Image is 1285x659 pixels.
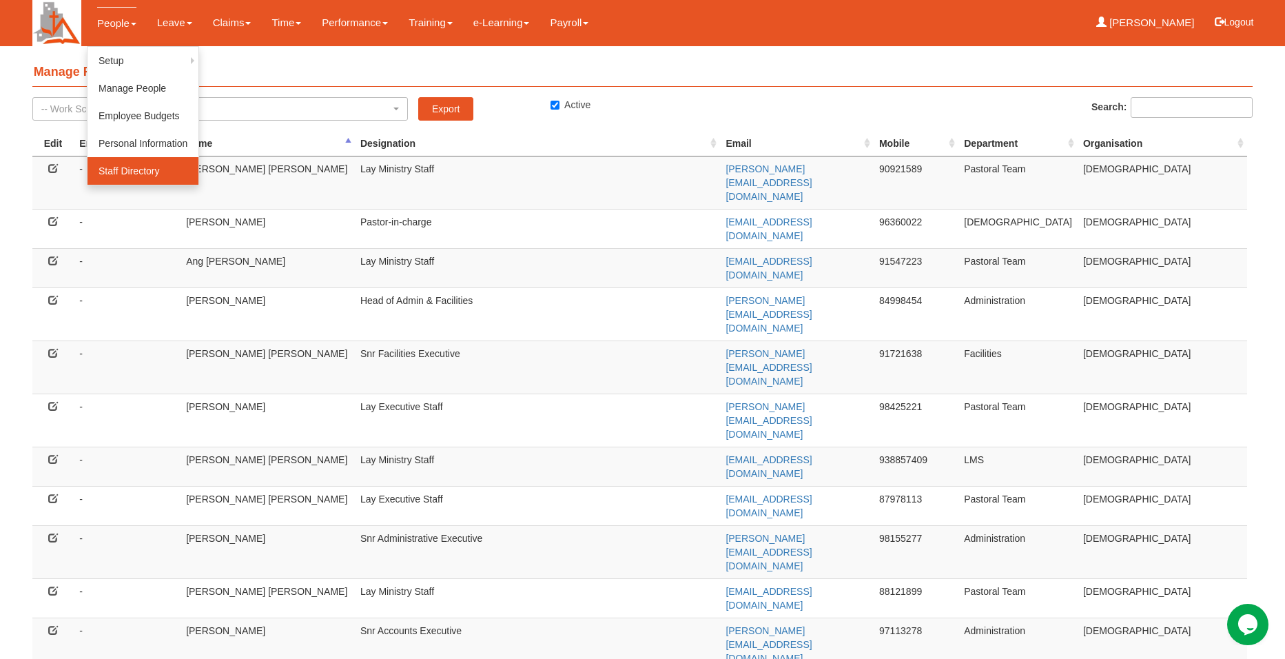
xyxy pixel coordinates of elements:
[1078,486,1247,525] td: [DEMOGRAPHIC_DATA]
[355,156,720,209] td: Lay Ministry Staff
[74,209,181,248] td: -
[181,447,355,486] td: [PERSON_NAME] [PERSON_NAME]
[74,486,181,525] td: -
[874,525,958,578] td: 98155277
[1131,97,1253,118] input: Search:
[726,163,812,202] a: [PERSON_NAME][EMAIL_ADDRESS][DOMAIN_NAME]
[88,102,198,130] a: Employee Budgets
[181,394,355,447] td: [PERSON_NAME]
[874,248,958,287] td: 91547223
[958,486,1078,525] td: Pastoral Team
[355,287,720,341] td: Head of Admin & Facilities
[181,131,355,156] th: Name : activate to sort column descending
[74,525,181,578] td: -
[41,102,391,116] div: -- Work Scheme --
[1091,97,1253,118] label: Search:
[874,447,958,486] td: 938857409
[157,7,192,39] a: Leave
[874,131,958,156] th: Mobile : activate to sort column ascending
[271,7,301,39] a: Time
[181,287,355,341] td: [PERSON_NAME]
[74,287,181,341] td: -
[213,7,251,39] a: Claims
[726,586,812,611] a: [EMAIL_ADDRESS][DOMAIN_NAME]
[32,97,409,121] button: -- Work Scheme --
[322,7,388,39] a: Performance
[874,486,958,525] td: 87978113
[181,578,355,618] td: [PERSON_NAME] [PERSON_NAME]
[550,7,588,39] a: Payroll
[1078,341,1247,394] td: [DEMOGRAPHIC_DATA]
[551,101,559,110] input: Active
[355,209,720,248] td: Pastor-in-charge
[74,131,181,156] th: Employee ID: activate to sort column ascending
[1078,209,1247,248] td: [DEMOGRAPHIC_DATA]
[726,295,812,334] a: [PERSON_NAME][EMAIL_ADDRESS][DOMAIN_NAME]
[958,341,1078,394] td: Facilities
[74,156,181,209] td: -
[181,525,355,578] td: [PERSON_NAME]
[726,533,812,571] a: [PERSON_NAME][EMAIL_ADDRESS][DOMAIN_NAME]
[726,256,812,281] a: [EMAIL_ADDRESS][DOMAIN_NAME]
[181,156,355,209] td: [PERSON_NAME] [PERSON_NAME]
[88,130,198,157] a: Personal Information
[355,486,720,525] td: Lay Executive Staff
[958,131,1078,156] th: Department : activate to sort column ascending
[1078,287,1247,341] td: [DEMOGRAPHIC_DATA]
[726,401,812,440] a: [PERSON_NAME][EMAIL_ADDRESS][DOMAIN_NAME]
[1096,7,1195,39] a: [PERSON_NAME]
[74,341,181,394] td: -
[74,248,181,287] td: -
[726,454,812,479] a: [EMAIL_ADDRESS][DOMAIN_NAME]
[958,156,1078,209] td: Pastoral Team
[958,248,1078,287] td: Pastoral Team
[726,494,812,518] a: [EMAIL_ADDRESS][DOMAIN_NAME]
[181,209,355,248] td: [PERSON_NAME]
[1078,156,1247,209] td: [DEMOGRAPHIC_DATA]
[874,341,958,394] td: 91721638
[958,525,1078,578] td: Administration
[88,157,198,185] a: Staff Directory
[958,578,1078,618] td: Pastoral Team
[355,341,720,394] td: Snr Facilities Executive
[409,7,453,39] a: Training
[1205,6,1264,39] button: Logout
[874,578,958,618] td: 88121899
[181,486,355,525] td: [PERSON_NAME] [PERSON_NAME]
[74,394,181,447] td: -
[97,7,136,39] a: People
[473,7,530,39] a: e-Learning
[355,248,720,287] td: Lay Ministry Staff
[355,525,720,578] td: Snr Administrative Executive
[726,348,812,387] a: [PERSON_NAME][EMAIL_ADDRESS][DOMAIN_NAME]
[355,447,720,486] td: Lay Ministry Staff
[74,578,181,618] td: -
[1078,248,1247,287] td: [DEMOGRAPHIC_DATA]
[74,447,181,486] td: -
[88,47,198,74] a: Setup
[874,209,958,248] td: 96360022
[1078,394,1247,447] td: [DEMOGRAPHIC_DATA]
[874,156,958,209] td: 90921589
[32,59,1253,87] h4: Manage People
[355,131,720,156] th: Designation : activate to sort column ascending
[958,287,1078,341] td: Administration
[874,394,958,447] td: 98425221
[1078,131,1247,156] th: Organisation : activate to sort column ascending
[1078,447,1247,486] td: [DEMOGRAPHIC_DATA]
[88,74,198,102] a: Manage People
[418,97,473,121] a: Export
[874,287,958,341] td: 84998454
[181,248,355,287] td: Ang [PERSON_NAME]
[1078,525,1247,578] td: [DEMOGRAPHIC_DATA]
[958,209,1078,248] td: [DEMOGRAPHIC_DATA]
[958,447,1078,486] td: LMS
[355,394,720,447] td: Lay Executive Staff
[551,98,590,112] label: Active
[720,131,874,156] th: Email : activate to sort column ascending
[726,216,812,241] a: [EMAIL_ADDRESS][DOMAIN_NAME]
[958,394,1078,447] td: Pastoral Team
[355,578,720,618] td: Lay Ministry Staff
[1227,604,1271,645] iframe: chat widget
[32,131,74,156] th: Edit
